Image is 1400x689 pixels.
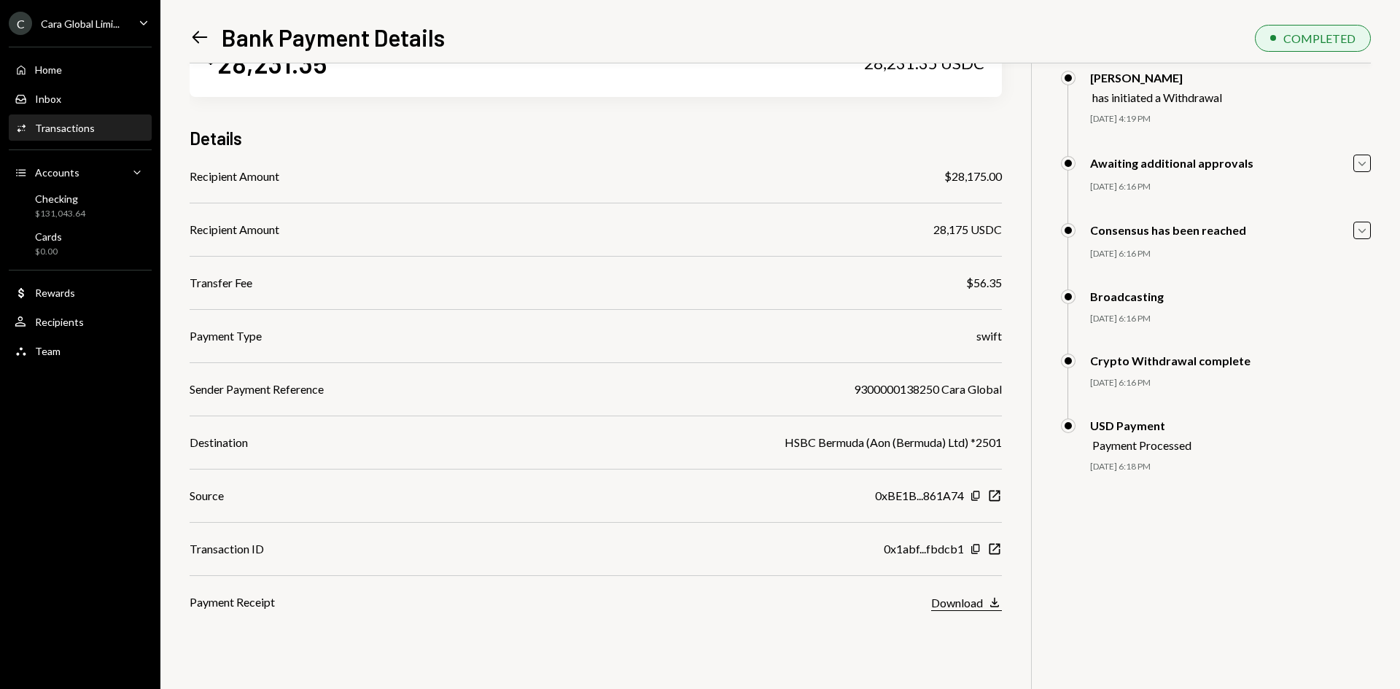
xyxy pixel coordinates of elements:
a: Home [9,56,152,82]
div: Cara Global Limi... [41,17,120,30]
a: Checking$131,043.64 [9,188,152,223]
a: Recipients [9,308,152,335]
div: $28,175.00 [944,168,1002,185]
a: Transactions [9,114,152,141]
div: Transactions [35,122,95,134]
div: Transfer Fee [190,274,252,292]
div: $56.35 [966,274,1002,292]
div: swift [976,327,1002,345]
div: HSBC Bermuda (Aon (Bermuda) Ltd) *2501 [785,434,1002,451]
div: Accounts [35,166,79,179]
div: Source [190,487,224,505]
div: Crypto Withdrawal complete [1090,354,1251,367]
div: 0x1abf...fbdcb1 [884,540,964,558]
a: Accounts [9,159,152,185]
div: Cards [35,230,62,243]
div: $131,043.64 [35,208,85,220]
div: COMPLETED [1283,31,1356,45]
div: has initiated a Withdrawal [1092,90,1222,104]
button: Download [931,595,1002,611]
div: 28,175 USDC [933,221,1002,238]
a: Team [9,338,152,364]
div: Checking [35,192,85,205]
h3: Details [190,126,242,150]
div: [DATE] 4:19 PM [1090,113,1371,125]
h1: Bank Payment Details [222,23,445,52]
div: 0xBE1B...861A74 [875,487,964,505]
div: Recipient Amount [190,168,279,185]
div: [DATE] 6:18 PM [1090,461,1371,473]
div: Sender Payment Reference [190,381,324,398]
div: USD Payment [1090,419,1191,432]
div: [PERSON_NAME] [1090,71,1222,85]
div: [DATE] 6:16 PM [1090,181,1371,193]
div: Destination [190,434,248,451]
div: Transaction ID [190,540,264,558]
div: Awaiting additional approvals [1090,156,1253,170]
div: [DATE] 6:16 PM [1090,377,1371,389]
div: $0.00 [35,246,62,258]
div: Recipients [35,316,84,328]
div: Payment Type [190,327,262,345]
div: Home [35,63,62,76]
a: Inbox [9,85,152,112]
a: Cards$0.00 [9,226,152,261]
a: Rewards [9,279,152,305]
div: Inbox [35,93,61,105]
div: Team [35,345,61,357]
div: Rewards [35,287,75,299]
div: [DATE] 6:16 PM [1090,313,1371,325]
div: Payment Processed [1092,438,1191,452]
div: 9300000138250 Cara Global [854,381,1002,398]
div: C [9,12,32,35]
div: Download [931,596,983,610]
div: [DATE] 6:16 PM [1090,248,1371,260]
div: Payment Receipt [190,593,275,611]
div: Recipient Amount [190,221,279,238]
div: Broadcasting [1090,289,1164,303]
div: Consensus has been reached [1090,223,1246,237]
